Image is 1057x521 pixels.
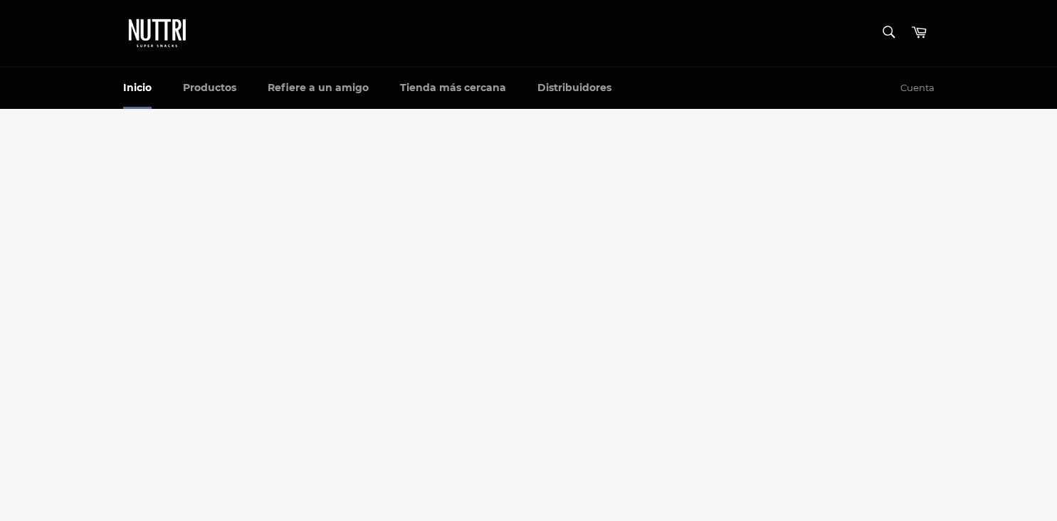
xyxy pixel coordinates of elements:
img: Nuttri [123,14,194,52]
a: Productos [169,67,251,109]
a: Refiere a un amigo [253,67,383,109]
a: Distribuidores [523,67,626,109]
a: Inicio [109,67,166,109]
a: Cuenta [893,68,942,109]
a: Tienda más cercana [386,67,520,109]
